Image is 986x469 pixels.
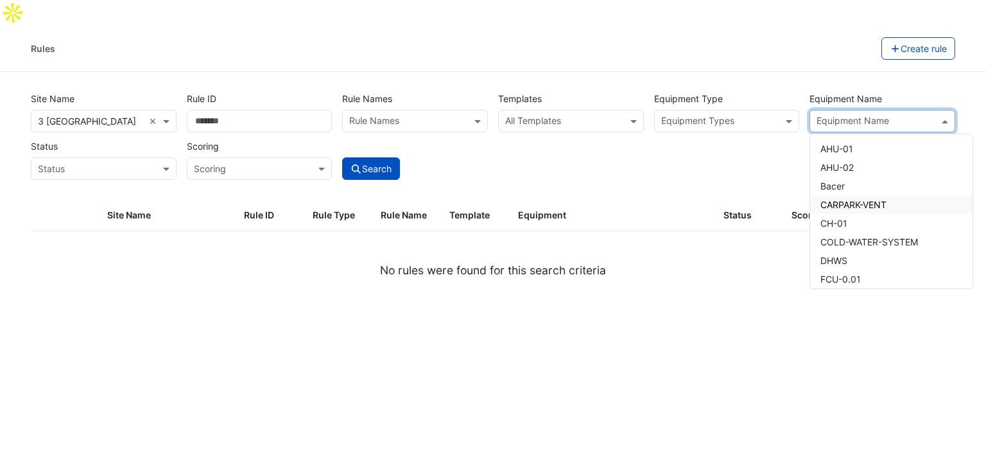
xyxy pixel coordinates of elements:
ng-dropdown-panel: Options list [809,134,973,289]
span: AHU-01 [820,143,853,154]
div: Rule Names [347,114,399,130]
div: Scoring [791,208,845,223]
span: CH-01 [820,218,847,229]
div: Status [723,208,777,223]
span: Bacer [820,181,845,191]
label: Equipment Name [809,87,882,110]
div: Equipment Types [659,114,734,130]
div: Rule Name [381,208,434,223]
button: Create rule [881,37,956,60]
button: Search [342,157,400,180]
span: COLD-WATER-SYSTEM [820,236,918,247]
label: Scoring [187,135,219,157]
span: AHU-02 [820,162,854,173]
label: Site Name [31,87,74,110]
iframe: Intercom live chat [942,425,973,456]
div: No rules were found for this search criteria [31,262,955,279]
div: All Templates [503,114,561,130]
div: Equipment Name [815,114,889,130]
label: Rule Names [342,87,392,110]
div: Rules [31,42,55,55]
div: Template [449,208,503,223]
div: Rule ID [244,208,297,223]
label: Rule ID [187,87,216,110]
span: DHWS [820,255,847,266]
div: Site Name [107,208,229,223]
label: Templates [498,87,542,110]
span: CARPARK-VENT [820,199,887,210]
div: Rule Type [313,208,366,223]
span: FCU-0.01 [820,274,861,285]
div: Equipment [518,208,708,223]
span: Clear [149,114,160,128]
label: Equipment Type [654,87,723,110]
label: Status [31,135,58,157]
